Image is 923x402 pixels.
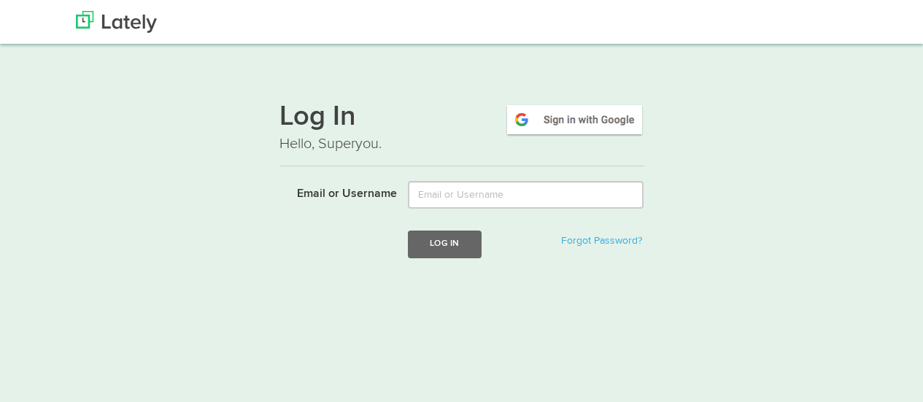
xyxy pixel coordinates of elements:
[269,181,398,203] label: Email or Username
[76,11,157,33] img: Lately
[279,103,644,134] h1: Log In
[408,181,644,209] input: Email or Username
[408,231,481,258] button: Log In
[505,103,644,136] img: google-signin.png
[279,134,644,155] p: Hello, Superyou.
[561,236,642,246] a: Forgot Password?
